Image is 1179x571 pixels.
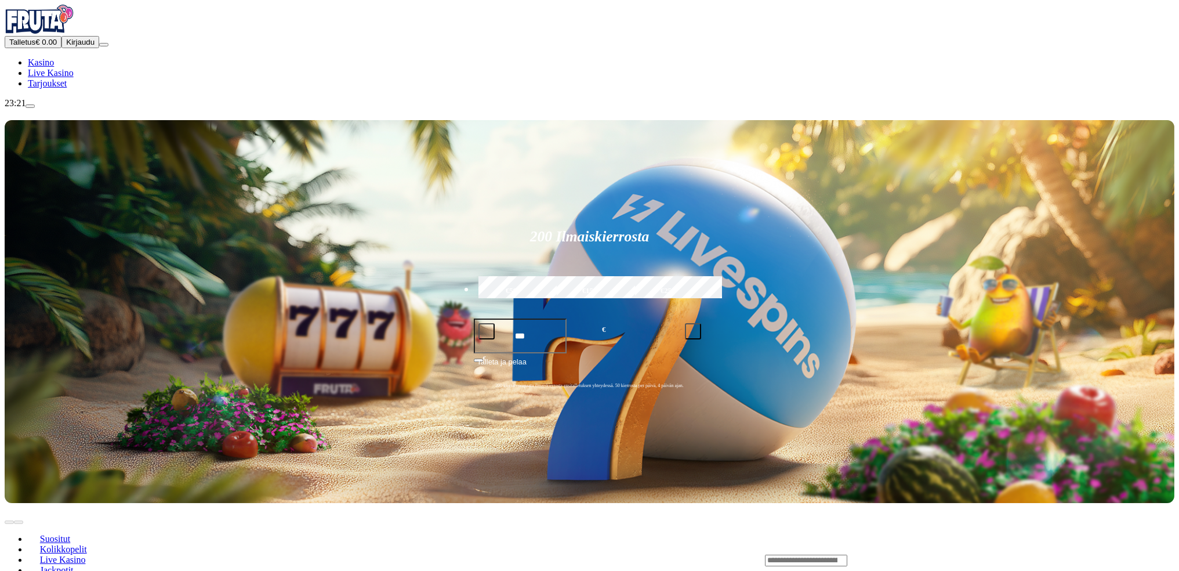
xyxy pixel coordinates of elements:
button: Talleta ja pelaa [474,356,706,378]
a: Tarjoukset [28,78,67,88]
label: €50 [476,274,547,308]
span: Kirjaudu [66,38,95,46]
button: prev slide [5,521,14,524]
a: Kolikkopelit [28,541,99,558]
span: Talletus [9,38,35,46]
span: 23:21 [5,98,26,108]
img: Fruta [5,5,74,34]
label: €150 [554,274,626,308]
button: menu [99,43,108,46]
button: live-chat [26,104,35,108]
a: Fruta [5,26,74,35]
button: next slide [14,521,23,524]
button: plus icon [685,323,701,339]
span: Live Kasino [35,555,90,565]
a: Live Kasino [28,68,74,78]
label: €250 [632,274,704,308]
button: minus icon [478,323,495,339]
span: € 0.00 [35,38,57,46]
a: Kasino [28,57,54,67]
nav: Main menu [5,57,1174,89]
span: Kolikkopelit [35,544,92,554]
a: Live Kasino [28,551,97,569]
span: € [483,355,487,362]
span: Talleta ja pelaa [477,356,527,377]
a: Suositut [28,530,82,548]
input: Search [765,555,847,566]
button: Kirjaudu [61,36,99,48]
nav: Primary [5,5,1174,89]
button: Talletusplus icon€ 0.00 [5,36,61,48]
span: Suositut [35,534,75,544]
span: € [602,324,605,335]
